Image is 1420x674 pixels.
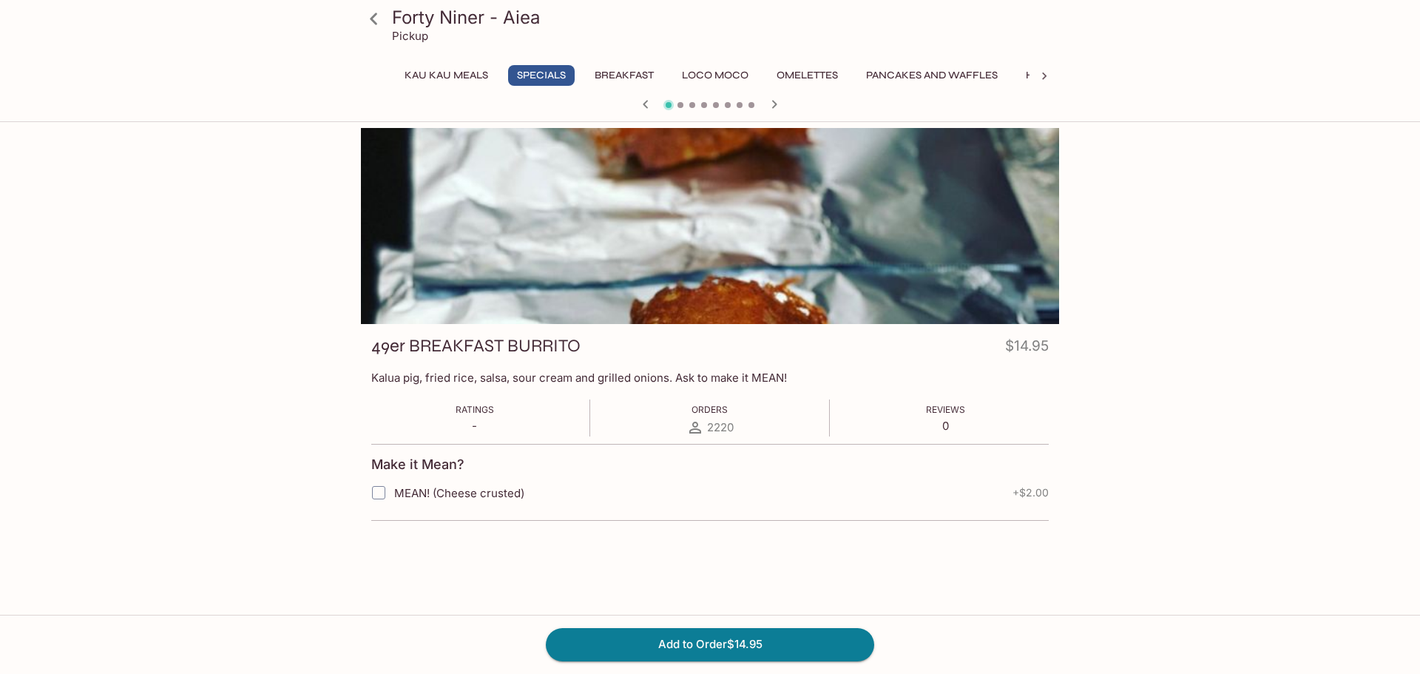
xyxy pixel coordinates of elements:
[361,128,1059,324] div: 49er BREAKFAST BURRITO
[508,65,575,86] button: Specials
[371,334,581,357] h3: 49er BREAKFAST BURRITO
[1005,334,1049,363] h4: $14.95
[396,65,496,86] button: Kau Kau Meals
[926,404,965,415] span: Reviews
[371,371,1049,385] p: Kalua pig, fried rice, salsa, sour cream and grilled onions. Ask to make it MEAN!
[858,65,1006,86] button: Pancakes and Waffles
[1012,487,1049,499] span: + $2.00
[768,65,846,86] button: Omelettes
[371,456,464,473] h4: Make it Mean?
[394,486,524,500] span: MEAN! (Cheese crusted)
[392,29,428,43] p: Pickup
[546,628,874,661] button: Add to Order$14.95
[707,420,734,434] span: 2220
[392,6,1053,29] h3: Forty Niner - Aiea
[456,419,494,433] p: -
[674,65,757,86] button: Loco Moco
[586,65,662,86] button: Breakfast
[926,419,965,433] p: 0
[692,404,728,415] span: Orders
[456,404,494,415] span: Ratings
[1018,65,1200,86] button: Hawaiian Style French Toast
